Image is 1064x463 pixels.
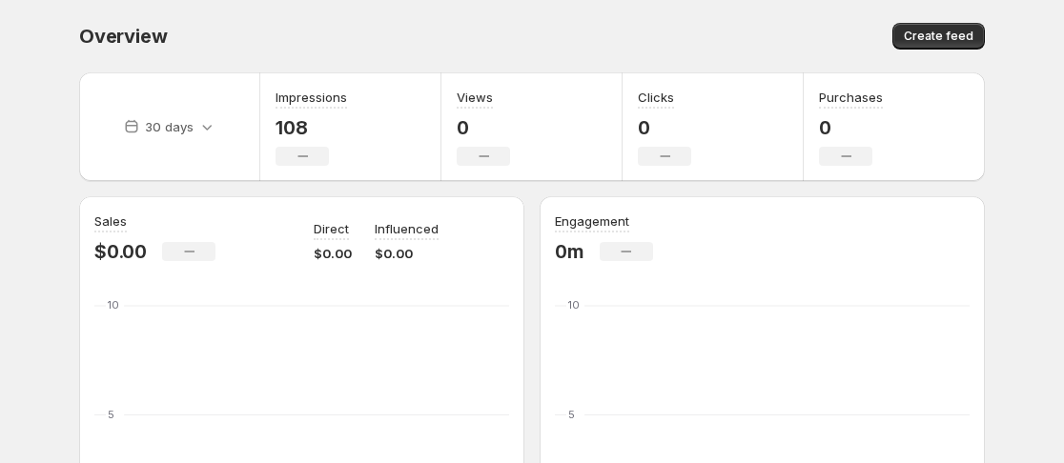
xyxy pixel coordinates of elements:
[555,211,629,231] h3: Engagement
[276,116,347,139] p: 108
[94,211,127,231] h3: Sales
[638,116,691,139] p: 0
[314,244,352,263] p: $0.00
[568,408,575,421] text: 5
[892,23,985,50] button: Create feed
[457,116,510,139] p: 0
[145,117,194,136] p: 30 days
[314,219,349,238] p: Direct
[819,88,883,107] h3: Purchases
[108,298,119,312] text: 10
[819,116,883,139] p: 0
[375,219,439,238] p: Influenced
[79,25,167,48] span: Overview
[94,240,147,263] p: $0.00
[375,244,439,263] p: $0.00
[555,240,584,263] p: 0m
[457,88,493,107] h3: Views
[568,298,580,312] text: 10
[904,29,973,44] span: Create feed
[276,88,347,107] h3: Impressions
[108,408,114,421] text: 5
[638,88,674,107] h3: Clicks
